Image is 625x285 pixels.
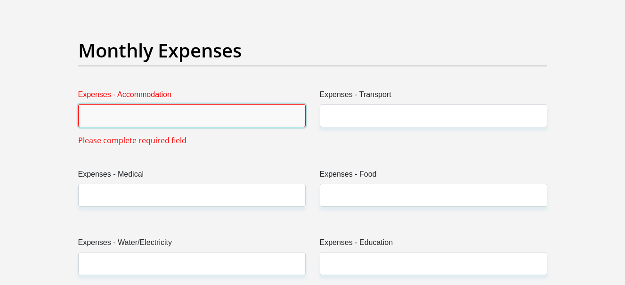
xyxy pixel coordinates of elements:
[320,237,547,252] label: Expenses - Education
[78,104,306,127] input: Expenses - Accommodation
[320,252,547,275] input: Expenses - Education
[320,184,547,207] input: Expenses - Food
[78,39,547,62] h2: Monthly Expenses
[320,169,547,184] label: Expenses - Food
[78,237,306,252] label: Expenses - Water/Electricity
[78,252,306,275] input: Expenses - Water/Electricity
[78,169,306,184] label: Expenses - Medical
[78,135,187,146] span: Please complete required field
[320,104,547,127] input: Expenses - Transport
[320,89,547,104] label: Expenses - Transport
[78,184,306,207] input: Expenses - Medical
[78,89,306,104] label: Expenses - Accommodation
